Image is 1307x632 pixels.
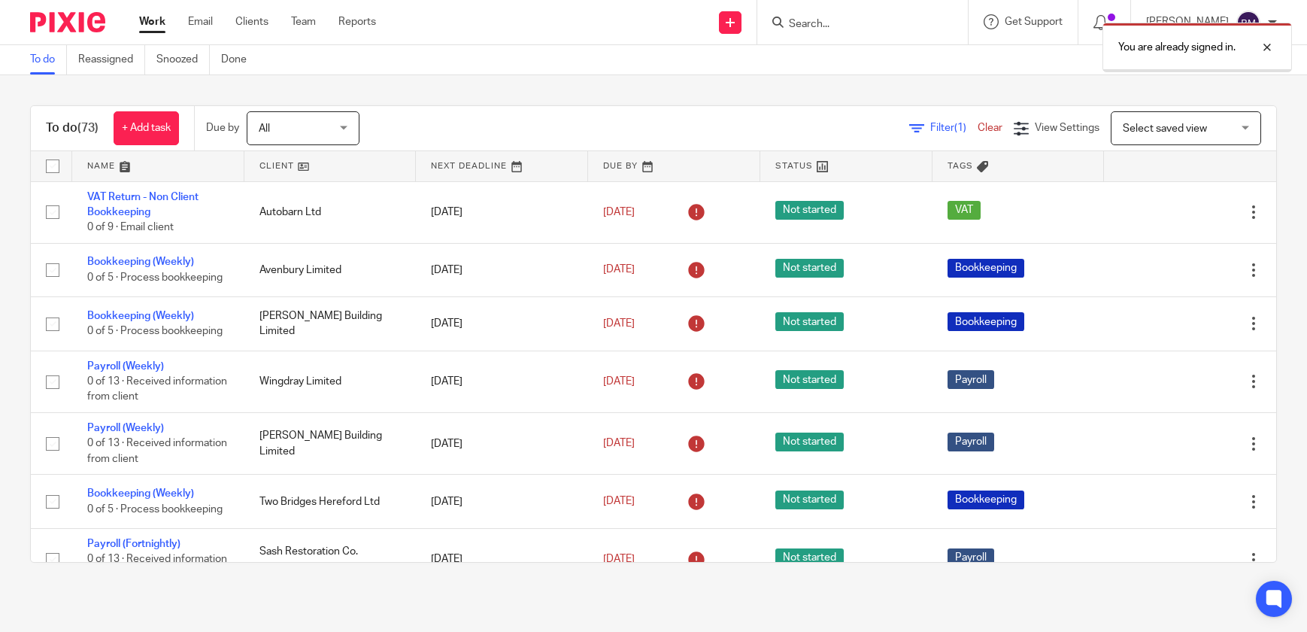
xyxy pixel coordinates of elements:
[156,45,210,74] a: Snoozed
[416,181,588,243] td: [DATE]
[244,351,417,412] td: Wingdray Limited
[775,201,844,220] span: Not started
[244,243,417,296] td: Avenbury Limited
[416,243,588,296] td: [DATE]
[87,504,223,515] span: 0 of 5 · Process bookkeeping
[30,12,105,32] img: Pixie
[87,423,164,433] a: Payroll (Weekly)
[77,122,99,134] span: (73)
[603,265,635,275] span: [DATE]
[775,312,844,331] span: Not started
[244,413,417,475] td: [PERSON_NAME] Building Limited
[603,439,635,449] span: [DATE]
[948,259,1024,278] span: Bookkeeping
[87,439,227,465] span: 0 of 13 · Received information from client
[206,120,239,135] p: Due by
[188,14,213,29] a: Email
[87,192,199,217] a: VAT Return - Non Client Bookkeeping
[603,376,635,387] span: [DATE]
[416,528,588,590] td: [DATE]
[775,433,844,451] span: Not started
[259,123,270,134] span: All
[775,259,844,278] span: Not started
[139,14,165,29] a: Work
[1236,11,1260,35] img: svg%3E
[30,45,67,74] a: To do
[948,201,981,220] span: VAT
[87,222,174,232] span: 0 of 9 · Email client
[244,528,417,590] td: Sash Restoration Co. (Hereford) Ltd.
[775,491,844,509] span: Not started
[244,475,417,528] td: Two Bridges Hereford Ltd
[603,554,635,564] span: [DATE]
[87,326,223,336] span: 0 of 5 · Process bookkeeping
[87,539,180,549] a: Payroll (Fortnightly)
[978,123,1002,133] a: Clear
[775,548,844,567] span: Not started
[948,312,1024,331] span: Bookkeeping
[603,207,635,217] span: [DATE]
[87,311,194,321] a: Bookkeeping (Weekly)
[291,14,316,29] a: Team
[114,111,179,145] a: + Add task
[221,45,258,74] a: Done
[948,162,973,170] span: Tags
[235,14,268,29] a: Clients
[244,297,417,351] td: [PERSON_NAME] Building Limited
[603,318,635,329] span: [DATE]
[416,351,588,412] td: [DATE]
[87,257,194,267] a: Bookkeeping (Weekly)
[1123,123,1207,134] span: Select saved view
[87,376,227,403] span: 0 of 13 · Received information from client
[244,181,417,243] td: Autobarn Ltd
[338,14,376,29] a: Reports
[1035,123,1099,133] span: View Settings
[46,120,99,136] h1: To do
[416,475,588,528] td: [DATE]
[416,413,588,475] td: [DATE]
[948,433,994,451] span: Payroll
[87,554,227,580] span: 0 of 13 · Received information from client
[78,45,145,74] a: Reassigned
[930,123,978,133] span: Filter
[416,297,588,351] td: [DATE]
[948,548,994,567] span: Payroll
[775,370,844,389] span: Not started
[87,361,164,372] a: Payroll (Weekly)
[948,491,1024,509] span: Bookkeeping
[87,272,223,283] span: 0 of 5 · Process bookkeeping
[1118,40,1236,55] p: You are already signed in.
[954,123,966,133] span: (1)
[948,370,994,389] span: Payroll
[603,497,635,507] span: [DATE]
[87,488,194,499] a: Bookkeeping (Weekly)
